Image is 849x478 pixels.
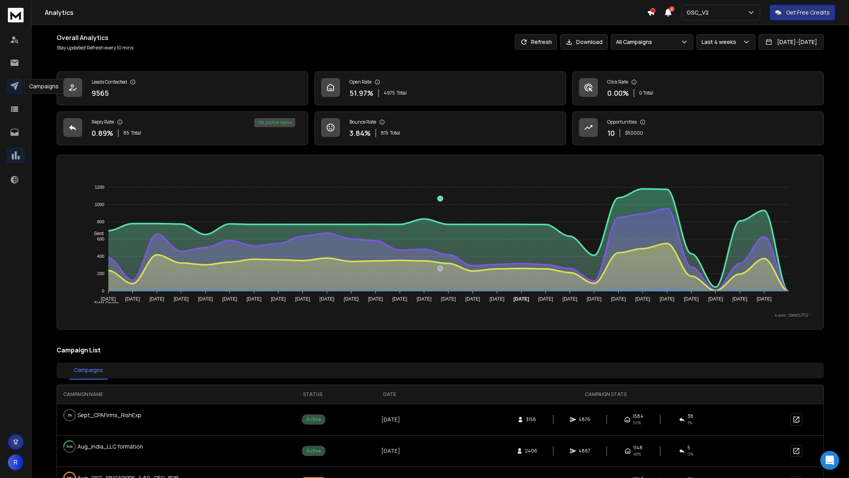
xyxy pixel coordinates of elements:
[611,296,626,302] tspan: [DATE]
[607,79,628,85] p: Click Rate
[222,296,237,302] tspan: [DATE]
[97,219,104,224] tspan: 800
[616,38,655,46] p: All Campaigns
[57,404,183,426] td: Sept_CPAFirms_RishExp
[320,296,334,302] tspan: [DATE]
[669,6,674,12] span: 2
[273,385,352,404] th: STATUS
[92,79,127,85] p: Leads Contacted
[820,451,839,470] div: Open Intercom Messenger
[538,296,553,302] tspan: [DATE]
[97,237,104,241] tspan: 600
[198,296,213,302] tspan: [DATE]
[607,88,629,99] p: 0.00 %
[123,130,129,136] span: 85
[69,361,108,379] button: Campaigns
[572,111,824,145] a: Opportunities10$50000
[344,296,359,302] tspan: [DATE]
[349,119,376,125] p: Bounce Rate
[384,90,395,96] span: 4975
[607,128,615,139] p: 10
[515,34,557,50] button: Refresh
[314,71,566,105] a: Open Rate51.97%4975Total
[733,296,748,302] tspan: [DATE]
[57,436,183,458] td: Aug_India_LLC formation
[271,296,286,302] tspan: [DATE]
[131,130,141,136] span: Total
[684,296,699,302] tspan: [DATE]
[633,420,641,426] span: 50 %
[8,454,24,470] button: R
[392,296,407,302] tspan: [DATE]
[708,296,723,302] tspan: [DATE]
[70,312,811,318] p: x-axis : Date(UTC)
[57,45,134,51] p: Stay updated! Refresh every 10 mins.
[625,130,643,136] p: $ 50000
[579,416,590,423] span: 4876
[525,448,537,454] span: 2406
[576,38,603,46] p: Download
[302,446,325,456] div: Active
[8,8,24,22] img: logo
[246,296,261,302] tspan: [DATE]
[687,413,693,420] span: 38
[687,445,690,451] span: 5
[295,296,310,302] tspan: [DATE]
[427,385,784,404] th: CAMPAIGN STATS
[66,443,73,451] p: 34 %
[390,130,400,136] span: Total
[687,9,712,16] p: GSC_V2
[607,119,637,125] p: Opportunities
[174,296,189,302] tspan: [DATE]
[45,8,647,17] h1: Analytics
[349,88,373,99] p: 51.97 %
[57,111,308,145] a: Reply Rate0.89%85Total12% positive replies
[95,202,104,207] tspan: 1000
[702,38,739,46] p: Last 4 weeks
[381,130,388,136] span: 815
[770,5,835,20] button: Get Free Credits
[92,128,113,139] p: 0.89 %
[102,288,104,293] tspan: 0
[465,296,480,302] tspan: [DATE]
[97,271,104,276] tspan: 200
[92,88,109,99] p: 9565
[633,445,643,451] span: 1148
[531,38,552,46] p: Refresh
[368,296,383,302] tspan: [DATE]
[633,413,643,420] span: 1584
[24,79,64,94] div: Campaigns
[302,414,325,425] div: Active
[660,296,674,302] tspan: [DATE]
[417,296,432,302] tspan: [DATE]
[687,451,693,457] span: 0 %
[759,34,824,50] button: [DATE]-[DATE]
[786,9,830,16] p: Get Free Credits
[101,296,116,302] tspan: [DATE]
[579,448,590,454] span: 4867
[125,296,140,302] tspan: [DATE]
[572,71,824,105] a: Click Rate0.00%0 Total
[88,231,104,236] span: Sent
[633,451,641,457] span: 48 %
[57,33,134,42] h1: Overall Analytics
[513,296,529,302] tspan: [DATE]
[352,435,427,467] td: [DATE]
[635,296,650,302] tspan: [DATE]
[57,385,273,404] th: CAMPAIGN NAME
[149,296,164,302] tspan: [DATE]
[587,296,602,302] tspan: [DATE]
[397,90,407,96] span: Total
[526,416,536,423] span: 3156
[88,301,119,306] span: Total Opens
[68,411,72,419] p: 3 %
[349,79,371,85] p: Open Rate
[95,185,104,190] tspan: 1200
[489,296,504,302] tspan: [DATE]
[687,420,692,426] span: 1 %
[254,118,295,127] div: 12 % positive replies
[441,296,456,302] tspan: [DATE]
[314,111,566,145] a: Bounce Rate3.84%815Total
[562,296,577,302] tspan: [DATE]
